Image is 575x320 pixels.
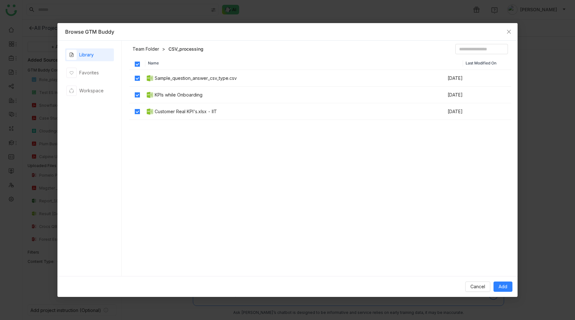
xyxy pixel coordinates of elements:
[79,87,104,94] div: Workspace
[79,51,94,58] div: Library
[447,70,495,87] td: [DATE]
[146,91,154,99] img: csv.svg
[79,69,99,76] div: Favorites
[447,87,495,103] td: [DATE]
[500,23,518,40] button: Close
[463,57,511,70] th: Last Modified On
[493,282,512,292] button: Add
[133,46,159,52] a: Team Folder
[168,46,203,52] a: CSV_processing
[499,283,507,290] span: Add
[155,91,202,98] div: KPIs while Onboarding
[447,103,495,120] td: [DATE]
[146,74,154,82] img: csv.svg
[155,108,217,115] div: Customer Real KPI's.xlsx - IIT
[145,57,463,70] th: Name
[65,28,510,35] div: Browse GTM Buddy
[155,75,237,82] div: Sample_question_answer_csv_type.csv
[465,282,490,292] button: Cancel
[470,283,485,290] span: Cancel
[146,108,154,115] img: csv.svg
